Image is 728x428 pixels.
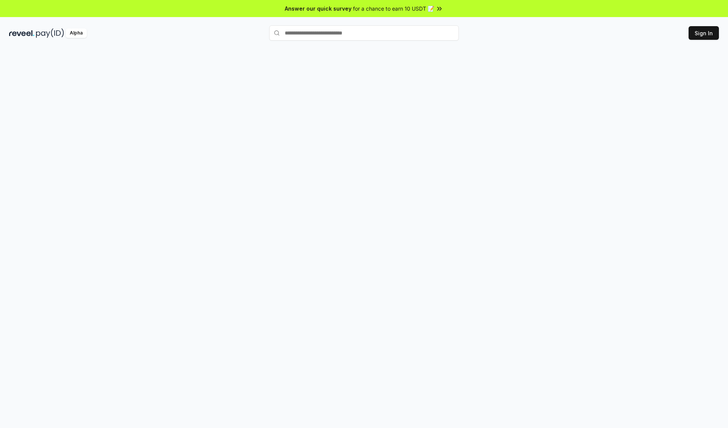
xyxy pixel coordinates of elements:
img: reveel_dark [9,28,35,38]
span: for a chance to earn 10 USDT 📝 [353,5,434,13]
button: Sign In [689,26,719,40]
div: Alpha [66,28,87,38]
span: Answer our quick survey [285,5,351,13]
img: pay_id [36,28,64,38]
